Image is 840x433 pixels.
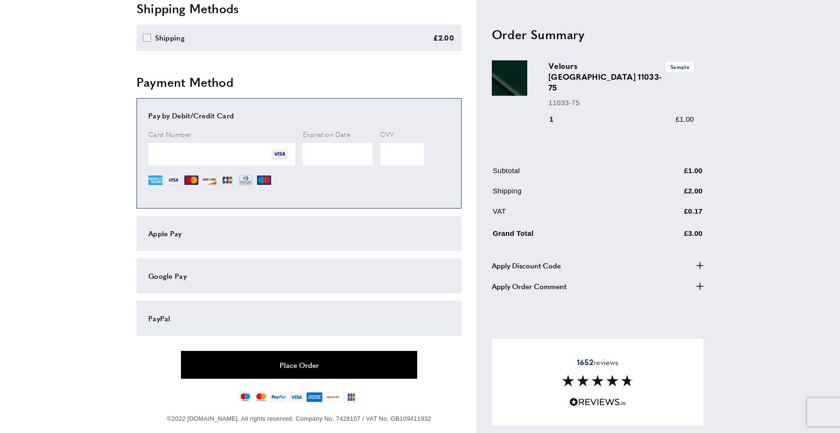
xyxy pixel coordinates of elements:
div: £2.00 [433,32,454,43]
span: CVV [380,129,394,139]
p: 11033-75 [549,97,694,108]
img: jcb [343,392,360,402]
td: £0.17 [637,206,703,224]
div: PayPal [148,313,450,324]
div: 1 [549,114,567,125]
img: MC.png [184,173,198,187]
span: ©2022 [DOMAIN_NAME]. All rights reserved. Company No. 7428107 / VAT No. GB109411932 [167,415,431,422]
img: JCB.png [220,173,234,187]
img: american-express [306,392,323,402]
img: DN.png [238,173,253,187]
span: £1.00 [676,115,694,123]
img: visa [289,392,304,402]
img: discover [325,392,341,402]
img: maestro [239,392,252,402]
td: £1.00 [637,165,703,183]
td: Subtotal [493,165,636,183]
span: Apply Order Comment [492,280,566,291]
img: AE.png [148,173,163,187]
h3: Velours [GEOGRAPHIC_DATA] 11033-75 [549,60,694,93]
td: VAT [493,206,636,224]
img: VI.png [166,173,180,187]
div: Apple Pay [148,228,450,239]
img: Velours Firenze 11033-75 [492,60,527,96]
iframe: Secure Credit Card Frame - Credit Card Number [148,143,295,166]
img: MI.png [257,173,271,187]
td: £2.00 [637,185,703,204]
span: Apply Discount Code [492,259,561,271]
iframe: Secure Credit Card Frame - Expiration Date [303,143,373,166]
span: Card Number [148,129,191,139]
img: Reviews section [562,375,633,386]
span: Sample [666,62,694,72]
img: mastercard [254,392,268,402]
div: Google Pay [148,270,450,282]
td: Shipping [493,185,636,204]
div: Pay by Debit/Credit Card [148,110,450,121]
img: Reviews.io 5 stars [569,398,626,407]
h2: Order Summary [492,25,703,42]
td: Grand Total [493,226,636,246]
button: Place Order [181,351,417,379]
img: paypal [270,392,287,402]
img: VI.png [272,146,288,162]
td: £3.00 [637,226,703,246]
img: DI.png [202,173,216,187]
div: Shipping [155,32,185,43]
span: Expiration Date [303,129,350,139]
span: reviews [577,358,618,367]
strong: 1652 [577,357,593,367]
h2: Payment Method [137,74,462,91]
iframe: Secure Credit Card Frame - CVV [380,143,424,166]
